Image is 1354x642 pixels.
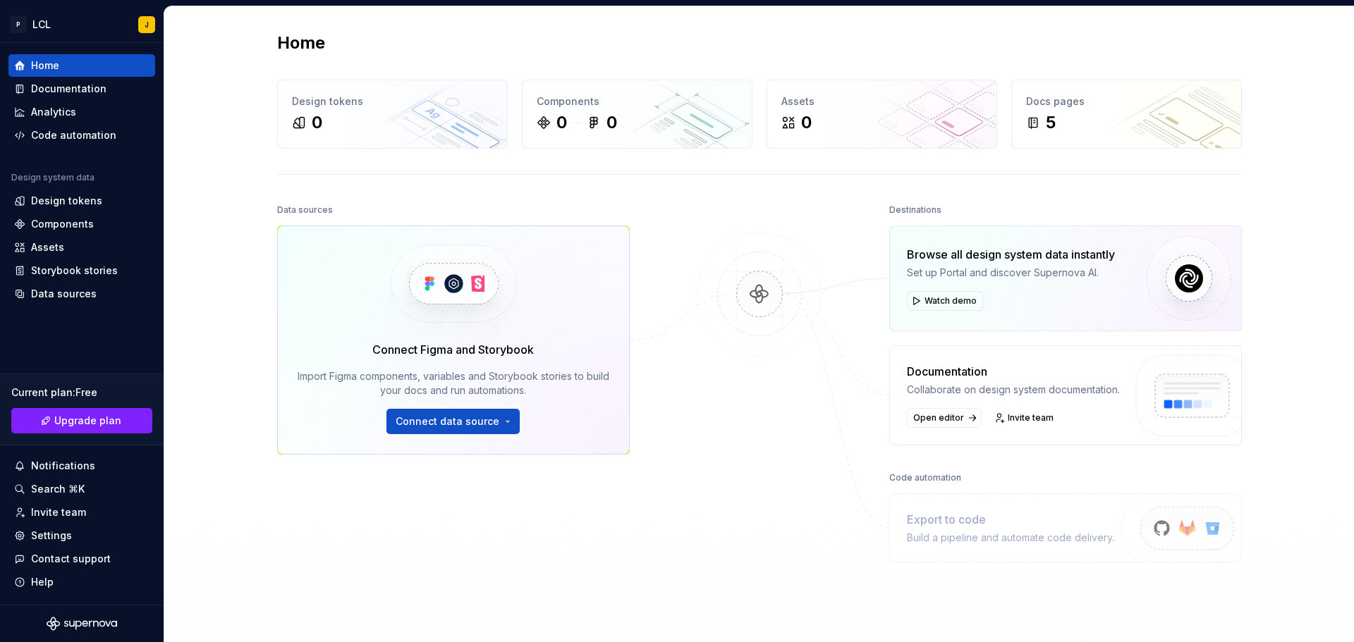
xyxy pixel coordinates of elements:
span: Open editor [913,412,964,424]
a: Assets [8,236,155,259]
button: Search ⌘K [8,478,155,500]
div: Assets [31,240,64,254]
a: Documentation [8,78,155,100]
a: Invite team [990,408,1060,428]
span: Upgrade plan [54,414,121,428]
a: Invite team [8,501,155,524]
button: Notifications [8,455,155,477]
a: Components [8,213,155,235]
div: Build a pipeline and automate code delivery. [907,531,1114,545]
a: Docs pages5 [1011,80,1242,149]
span: Invite team [1008,412,1054,424]
div: 5 [1046,111,1056,134]
div: Design tokens [292,94,493,109]
div: Destinations [889,200,941,220]
div: Documentation [907,363,1120,380]
a: Code automation [8,124,155,147]
button: Watch demo [907,291,983,311]
button: PLCLJ [3,9,161,39]
div: Collaborate on design system documentation. [907,383,1120,397]
div: Notifications [31,459,95,473]
div: Documentation [31,82,106,96]
div: Current plan : Free [11,385,152,400]
div: Contact support [31,552,111,566]
div: Analytics [31,105,76,119]
div: Assets [781,94,982,109]
svg: Supernova Logo [47,617,117,631]
div: Design system data [11,172,94,183]
button: Contact support [8,548,155,570]
a: Design tokens [8,190,155,212]
div: 0 [312,111,322,134]
a: Settings [8,524,155,547]
button: Connect data source [386,409,520,434]
div: Browse all design system data instantly [907,246,1115,263]
div: Help [31,575,54,589]
div: Data sources [31,287,97,301]
div: Data sources [277,200,333,220]
a: Assets0 [767,80,997,149]
div: Search ⌘K [31,482,85,496]
a: Home [8,54,155,77]
div: Components [537,94,738,109]
div: Connect Figma and Storybook [372,341,534,358]
div: P [10,16,27,33]
div: LCL [32,18,51,32]
div: Invite team [31,505,86,519]
div: Design tokens [31,194,102,208]
a: Storybook stories [8,259,155,282]
div: Settings [31,529,72,543]
div: Components [31,217,94,231]
div: 0 [556,111,567,134]
div: 0 [606,111,617,134]
a: Analytics [8,101,155,123]
div: Storybook stories [31,264,118,278]
a: Design tokens0 [277,80,508,149]
span: Watch demo [925,295,977,307]
a: Data sources [8,283,155,305]
div: Docs pages [1026,94,1227,109]
div: J [145,19,149,30]
a: Components00 [522,80,752,149]
div: 0 [801,111,812,134]
span: Connect data source [396,414,499,428]
div: Set up Portal and discover Supernova AI. [907,266,1115,280]
div: Home [31,58,59,73]
div: Code automation [889,468,961,488]
div: Import Figma components, variables and Storybook stories to build your docs and run automations. [298,369,609,397]
a: Upgrade plan [11,408,152,433]
button: Help [8,571,155,593]
div: Code automation [31,128,116,142]
h2: Home [277,32,325,54]
div: Export to code [907,511,1114,528]
a: Open editor [907,408,982,428]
